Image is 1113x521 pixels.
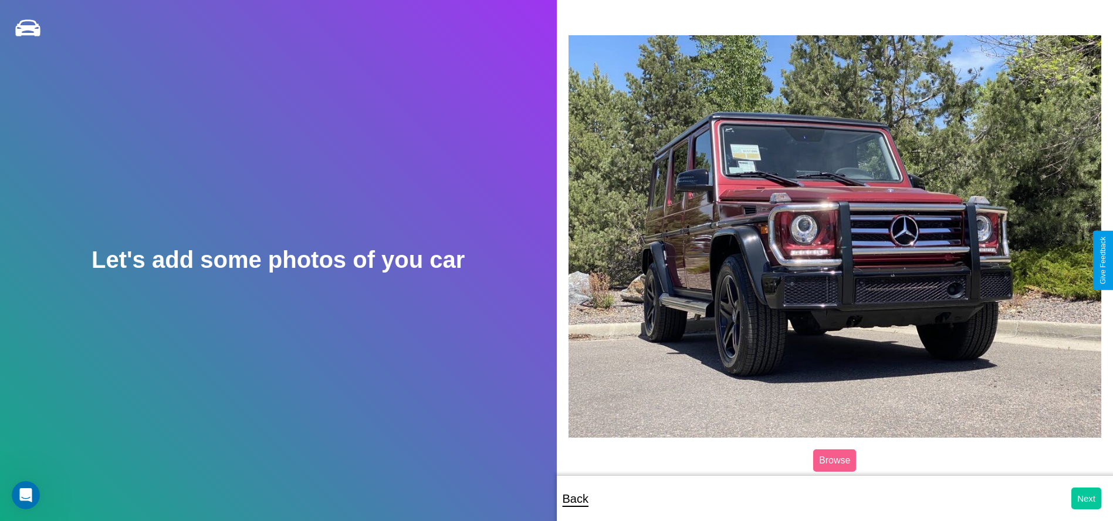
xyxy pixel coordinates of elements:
[92,247,465,273] h2: Let's add some photos of you car
[569,35,1102,438] img: posted
[1099,237,1107,284] div: Give Feedback
[563,488,588,509] p: Back
[813,449,856,472] label: Browse
[1071,488,1101,509] button: Next
[12,481,40,509] iframe: Intercom live chat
